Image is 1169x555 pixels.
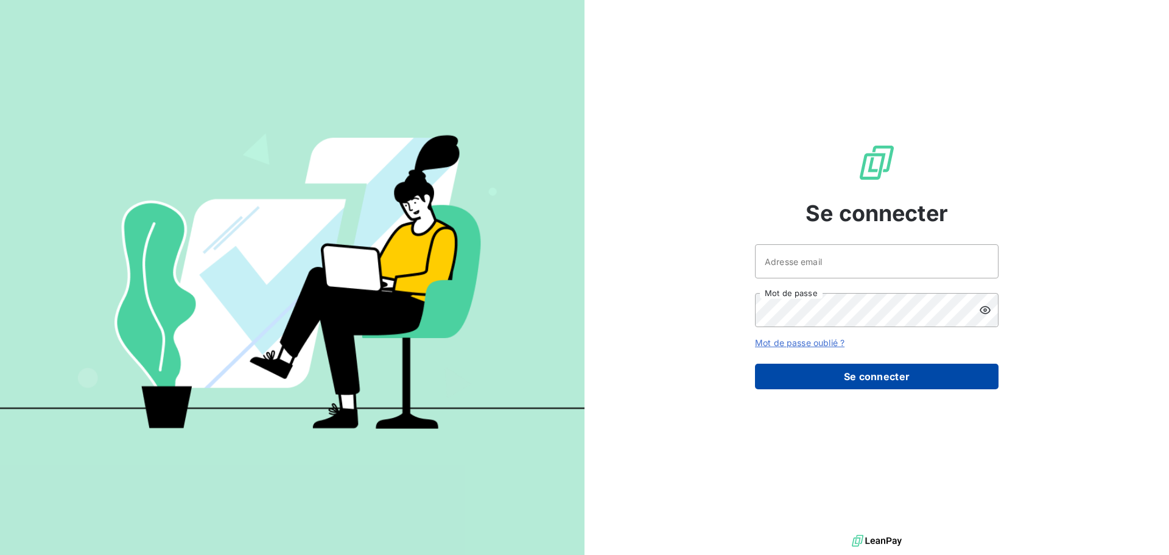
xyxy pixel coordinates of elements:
[755,364,999,389] button: Se connecter
[755,338,844,348] a: Mot de passe oublié ?
[806,197,948,230] span: Se connecter
[755,244,999,278] input: placeholder
[852,532,902,550] img: logo
[857,143,896,182] img: Logo LeanPay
